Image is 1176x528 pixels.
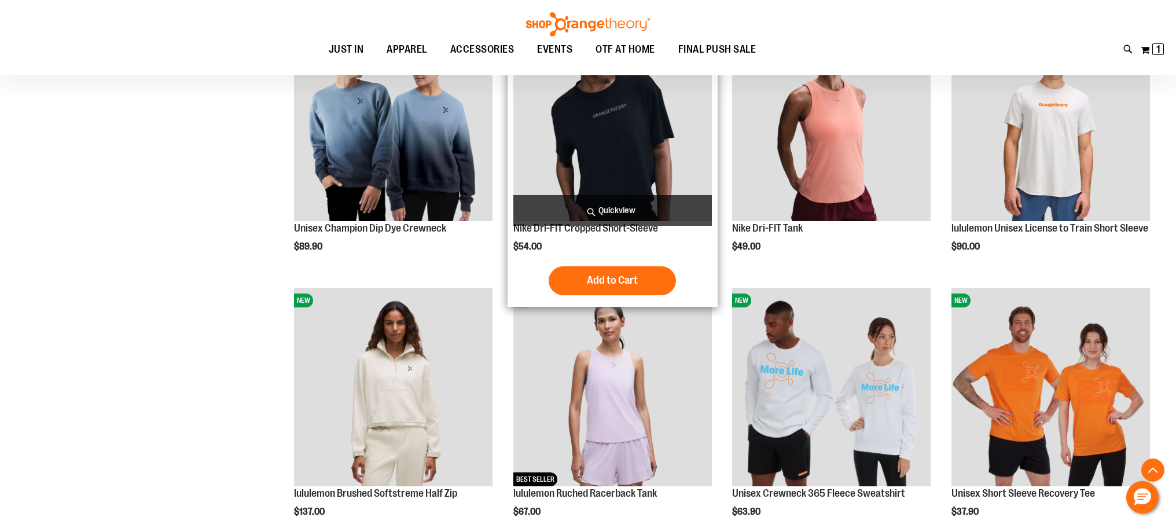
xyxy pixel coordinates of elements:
img: lululemon Brushed Softstreme Half Zip [294,288,493,486]
a: FINAL PUSH SALE [667,36,768,63]
button: Hello, have a question? Let’s chat. [1126,481,1159,514]
div: product [726,17,936,281]
a: EVENTS [525,36,584,63]
a: lululemon Brushed Softstreme Half Zip [294,487,457,499]
span: 1 [1156,43,1160,55]
img: Nike Dri-FIT Tank [732,23,931,221]
a: Nike Dri-FIT Cropped Short-SleeveNEW [513,23,712,223]
span: $49.00 [732,241,762,252]
span: OTF AT HOME [596,36,655,63]
a: lululemon Unisex License to Train Short Sleeve [951,222,1148,234]
a: Nike Dri-FIT Cropped Short-Sleeve [513,222,658,234]
a: lululemon Ruched Racerback TankNEWBEST SELLER [513,288,712,488]
span: $89.90 [294,241,324,252]
a: ACCESSORIES [439,36,526,63]
button: Add to Cart [549,266,676,295]
span: ACCESSORIES [450,36,514,63]
span: $137.00 [294,507,326,517]
a: Nike Dri-FIT Tank [732,222,803,234]
img: Nike Dri-FIT Cropped Short-Sleeve [513,23,712,221]
a: Unisex Champion Dip Dye CrewneckNEW [294,23,493,223]
a: Unisex Crewneck 365 Fleece SweatshirtNEW [732,288,931,488]
span: APPAREL [387,36,427,63]
span: JUST IN [329,36,364,63]
span: Add to Cart [587,274,638,287]
img: lululemon Unisex License to Train Short Sleeve [951,23,1150,221]
span: EVENTS [537,36,572,63]
span: BEST SELLER [513,472,557,486]
button: Back To Top [1141,459,1164,482]
span: NEW [951,294,971,307]
div: product [946,17,1156,281]
a: lululemon Brushed Softstreme Half ZipNEW [294,288,493,488]
a: OTF AT HOME [584,36,667,63]
a: lululemon Unisex License to Train Short SleeveNEW [951,23,1150,223]
div: product [288,17,498,281]
img: Unisex Short Sleeve Recovery Tee [951,288,1150,486]
a: Unisex Crewneck 365 Fleece Sweatshirt [732,487,905,499]
a: Quickview [513,195,712,226]
img: Shop Orangetheory [524,12,652,36]
a: Unisex Short Sleeve Recovery TeeNEW [951,288,1150,488]
span: $54.00 [513,241,543,252]
span: NEW [732,294,751,307]
span: $90.00 [951,241,982,252]
img: Unisex Champion Dip Dye Crewneck [294,23,493,221]
a: Unisex Short Sleeve Recovery Tee [951,487,1095,499]
a: Nike Dri-FIT TankNEW [732,23,931,223]
span: $63.90 [732,507,762,517]
span: NEW [294,294,313,307]
a: Unisex Champion Dip Dye Crewneck [294,222,446,234]
span: FINAL PUSH SALE [678,36,756,63]
img: Unisex Crewneck 365 Fleece Sweatshirt [732,288,931,486]
a: lululemon Ruched Racerback Tank [513,487,657,499]
span: $37.90 [951,507,980,517]
a: JUST IN [317,36,376,63]
span: $67.00 [513,507,542,517]
img: lululemon Ruched Racerback Tank [513,288,712,486]
div: product [508,17,718,307]
a: APPAREL [375,36,439,63]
